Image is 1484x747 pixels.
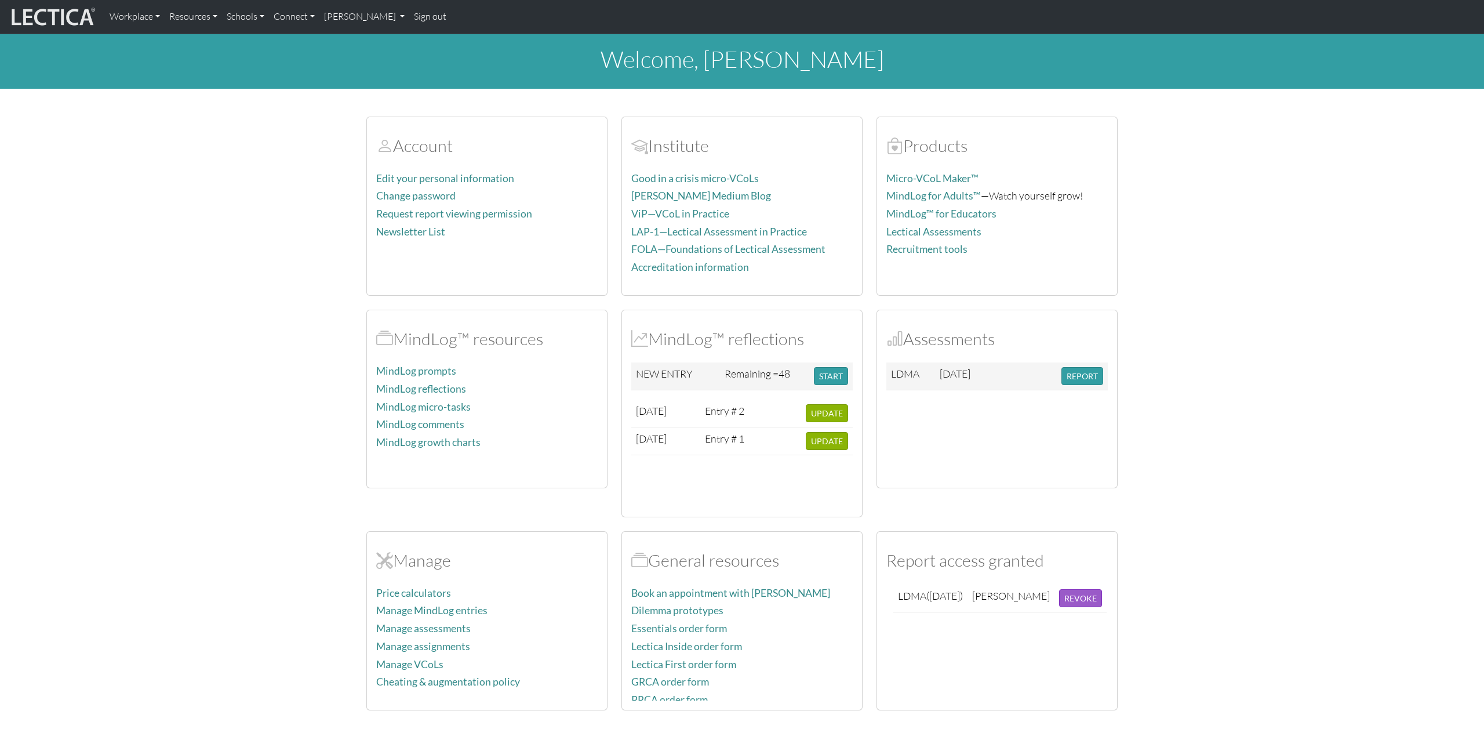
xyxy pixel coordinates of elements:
[631,694,708,706] a: PRCA order form
[376,550,598,571] h2: Manage
[376,136,598,156] h2: Account
[811,408,843,418] span: UPDATE
[720,362,809,390] td: Remaining =
[631,362,720,390] td: NEW ENTRY
[631,136,853,156] h2: Institute
[631,329,853,349] h2: MindLog™ reflections
[376,676,520,688] a: Cheating & augmentation policy
[1059,589,1102,607] button: REVOKE
[631,676,709,688] a: GRCA order form
[376,190,456,202] a: Change password
[105,5,165,29] a: Workplace
[886,187,1108,204] p: —Watch yourself grow!
[631,135,648,156] span: Account
[700,427,752,455] td: Entry # 1
[631,226,807,238] a: LAP-1—Lectical Assessment in Practice
[926,589,963,602] span: ([DATE])
[631,587,830,599] a: Book an appointment with [PERSON_NAME]
[1061,367,1103,385] button: REPORT
[814,367,848,385] button: START
[376,418,464,430] a: MindLog comments
[631,658,736,670] a: Lectica First order form
[376,436,481,448] a: MindLog growth charts
[886,208,996,220] a: MindLog™ for Educators
[972,589,1050,603] div: [PERSON_NAME]
[376,329,598,349] h2: MindLog™ resources
[631,640,742,652] a: Lectica Inside order form
[376,640,470,652] a: Manage assignments
[636,404,667,417] span: [DATE]
[631,550,853,571] h2: General resources
[165,5,222,29] a: Resources
[700,400,752,427] td: Entry # 2
[376,550,393,571] span: Manage
[940,367,970,380] span: [DATE]
[886,362,935,390] td: LDMA
[886,135,903,156] span: Products
[376,365,456,377] a: MindLog prompts
[269,5,319,29] a: Connect
[886,550,1108,571] h2: Report access granted
[631,622,727,634] a: Essentials order form
[222,5,269,29] a: Schools
[886,329,1108,349] h2: Assessments
[806,404,848,422] button: UPDATE
[631,328,648,349] span: MindLog
[376,587,451,599] a: Price calculators
[779,367,790,380] span: 48
[376,604,488,617] a: Manage MindLog entries
[376,383,466,395] a: MindLog reflections
[631,243,825,255] a: FOLA—Foundations of Lectical Assessment
[409,5,451,29] a: Sign out
[811,436,843,446] span: UPDATE
[886,190,981,202] a: MindLog for Adults™
[631,261,749,273] a: Accreditation information
[886,243,967,255] a: Recruitment tools
[376,328,393,349] span: MindLog™ resources
[886,328,903,349] span: Assessments
[886,172,979,184] a: Micro-VCoL Maker™
[376,658,443,670] a: Manage VCoLs
[376,401,471,413] a: MindLog micro-tasks
[631,604,723,617] a: Dilemma prototypes
[319,5,409,29] a: [PERSON_NAME]
[376,622,471,634] a: Manage assessments
[376,135,393,156] span: Account
[376,226,445,238] a: Newsletter List
[806,432,848,450] button: UPDATE
[631,172,759,184] a: Good in a crisis micro-VCoLs
[631,208,729,220] a: ViP—VCoL in Practice
[9,6,96,28] img: lecticalive
[636,432,667,445] span: [DATE]
[376,208,532,220] a: Request report viewing permission
[893,585,967,612] td: LDMA
[886,226,981,238] a: Lectical Assessments
[376,172,514,184] a: Edit your personal information
[886,136,1108,156] h2: Products
[631,550,648,571] span: Resources
[631,190,771,202] a: [PERSON_NAME] Medium Blog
